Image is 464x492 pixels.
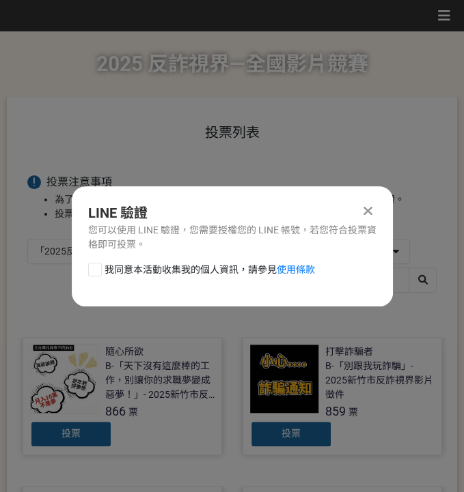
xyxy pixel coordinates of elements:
[325,345,373,359] div: 打擊詐騙者
[349,407,358,418] span: 票
[105,345,144,359] div: 隨心所欲
[62,428,81,439] span: 投票
[88,203,377,223] div: LINE 驗證
[55,192,437,207] li: 為了投票的公平性，我們嚴格禁止灌票行為，所有投票者皆需經過 LINE 登入認證。
[105,263,315,277] span: 我同意本活動收集我的個人資訊，請參見
[277,264,315,275] a: 使用條款
[88,223,377,252] div: 您可以使用 LINE 驗證，您需要授權您的 LINE 帳號，若您符合投票資格即可投票。
[105,359,215,402] div: B-「天下沒有這麼棒的工作，別讓你的求職夢變成惡夢！」- 2025新竹市反詐視界影片徵件
[325,404,346,418] span: 859
[96,31,368,97] h1: 2025 反詐視界—全國影片競賽
[128,407,138,418] span: 票
[243,337,442,455] a: 打擊詐騙者B-「別跟我玩詐騙」- 2025新竹市反詐視界影片徵件859票投票
[105,404,126,418] span: 866
[282,428,301,439] span: 投票
[27,124,437,141] h1: 投票列表
[23,337,222,455] a: 隨心所欲B-「天下沒有這麼棒的工作，別讓你的求職夢變成惡夢！」- 2025新竹市反詐視界影片徵件866票投票
[325,359,435,402] div: B-「別跟我玩詐騙」- 2025新竹市反詐視界影片徵件
[46,175,112,188] span: 投票注意事項
[55,207,437,221] li: 投票規則：每天從所有作品中擇一投票。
